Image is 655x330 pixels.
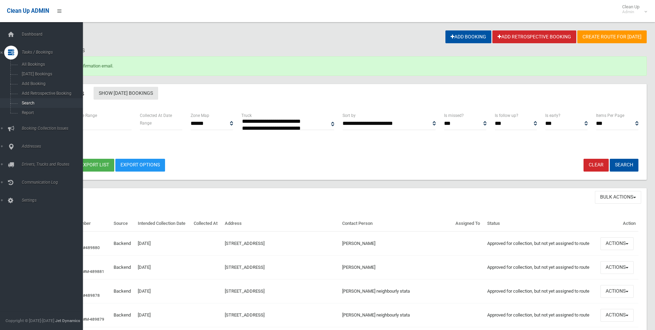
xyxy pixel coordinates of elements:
[20,101,82,106] span: Search
[135,216,191,232] th: Intended Collection Date
[598,216,638,232] th: Action
[339,279,453,303] td: [PERSON_NAME] neighbourly stata
[30,56,647,76] div: Booking sent confirmation email.
[111,303,135,327] td: Backend
[484,303,598,327] td: Approved for collection, but not yet assigned to route
[20,198,88,203] span: Settings
[115,159,165,172] a: Export Options
[135,303,191,327] td: [DATE]
[595,191,641,204] button: Bulk Actions
[135,256,191,279] td: [DATE]
[20,110,82,115] span: Report
[484,256,598,279] td: Approved for collection, but not yet assigned to route
[577,30,647,43] a: Create route for [DATE]
[222,216,339,232] th: Address
[600,285,634,298] button: Actions
[20,162,88,167] span: Drivers, Trucks and Routes
[339,256,453,279] td: [PERSON_NAME]
[20,72,82,76] span: [DATE] Bookings
[484,216,598,232] th: Status
[225,312,264,318] a: [STREET_ADDRESS]
[135,231,191,256] td: [DATE]
[225,241,264,246] a: [STREET_ADDRESS]
[622,9,639,15] small: Admin
[225,265,264,270] a: [STREET_ADDRESS]
[600,261,634,274] button: Actions
[339,231,453,256] td: [PERSON_NAME]
[600,237,634,250] button: Actions
[484,279,598,303] td: Approved for collection, but not yet assigned to route
[492,30,576,43] a: Add Retrospective Booking
[83,293,100,298] a: #489878
[7,8,49,14] span: Clean Up ADMIN
[75,159,114,172] button: Export list
[135,279,191,303] td: [DATE]
[619,4,646,15] span: Clean Up
[484,231,598,256] td: Approved for collection, but not yet assigned to route
[20,180,88,185] span: Communication Log
[111,231,135,256] td: Backend
[225,288,264,294] a: [STREET_ADDRESS]
[20,81,82,86] span: Add Booking
[339,216,453,232] th: Contact Person
[453,216,484,232] th: Assigned To
[94,87,158,100] a: Show [DATE] Bookings
[83,269,104,274] a: #M-489881
[20,91,82,96] span: Add Retrospective Booking
[20,50,88,55] span: Tasks / Bookings
[111,216,135,232] th: Source
[191,216,222,232] th: Collected At
[600,309,634,322] button: Actions
[83,317,104,322] a: #M-489879
[111,279,135,303] td: Backend
[6,318,54,323] span: Copyright © [DATE]-[DATE]
[20,62,82,67] span: All Bookings
[83,245,100,250] a: #489880
[20,32,88,37] span: Dashboard
[241,112,252,119] label: Truck
[55,318,80,323] strong: Jet Dynamics
[610,159,638,172] button: Search
[339,303,453,327] td: [PERSON_NAME] neighbourly stata
[20,144,88,149] span: Addresses
[20,126,88,131] span: Booking Collection Issues
[55,216,111,232] th: Booking Number
[111,256,135,279] td: Backend
[584,159,609,172] a: Clear
[445,30,491,43] a: Add Booking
